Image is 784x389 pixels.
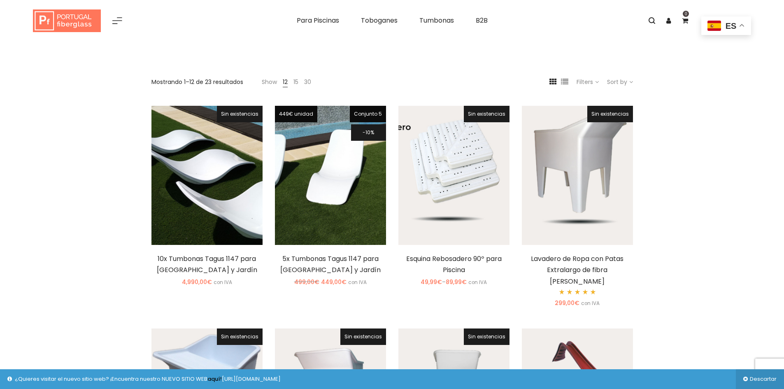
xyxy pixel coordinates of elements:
span: € [342,278,347,286]
small: con IVA [348,279,367,286]
bdi: 49,99 [421,278,442,286]
p: Show [262,77,277,87]
a: Para Piscinas [291,12,345,29]
bdi: 4,990,00 [182,278,212,286]
p: Sort by [607,77,633,87]
a: 5x Tumbonas Tagus 1147 para [GEOGRAPHIC_DATA] y Jardín [280,254,381,275]
img: Portugal fiberglass ES [33,9,101,33]
span: € [314,278,319,286]
a: 0 [677,12,693,29]
img: es [707,21,721,31]
a: Conjunto 10Sin existencias [151,106,263,245]
a: aquí! [207,375,222,383]
div: Valorado con 5.00 de 5 [559,289,596,295]
i: List view [561,78,568,86]
a: Conjunto 5449€ unidad10% [275,106,386,245]
a: 15 [293,78,298,86]
bdi: 89,99 [446,278,467,286]
small: con IVA [214,279,232,286]
span: € [207,278,212,286]
bdi: 299,00 [555,299,579,307]
span: Valorado con de 5 [559,289,596,295]
a: 10x Tumbonas Tagus 1147 para [GEOGRAPHIC_DATA] y Jardín [157,254,257,275]
span: Tumbonas [419,16,454,25]
span: es [726,21,737,30]
a: Tumbonas [413,12,460,29]
bdi: 499,00 [294,278,319,286]
i: Grid view [549,78,557,86]
p: Mostrando 1–12 de 23 resultados [151,77,243,87]
a: B2B [470,12,494,29]
span: € [462,278,467,286]
a: 30 [304,78,311,86]
span: Para Piscinas [297,16,339,25]
small: con IVA [581,300,600,307]
a: Descartar [736,369,784,389]
bdi: 449,00 [321,278,347,286]
span: B2B [476,16,488,25]
span: 0 [683,11,689,17]
small: con IVA [468,279,487,286]
a: Sin existencias [398,106,509,245]
a: Envío GratisSin existencias [522,106,633,245]
span: – [421,278,487,287]
a: Esquina Rebosadero 90º para Piscina [406,254,502,275]
span: Filters [577,78,593,86]
a: Lavadero de Ropa con Patas Extralargo de fibra [PERSON_NAME] [531,254,623,286]
a: 12 [283,78,288,86]
span: € [575,299,579,307]
a: Toboganes [355,12,404,29]
span: Toboganes [361,16,398,25]
span: € [437,278,442,286]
